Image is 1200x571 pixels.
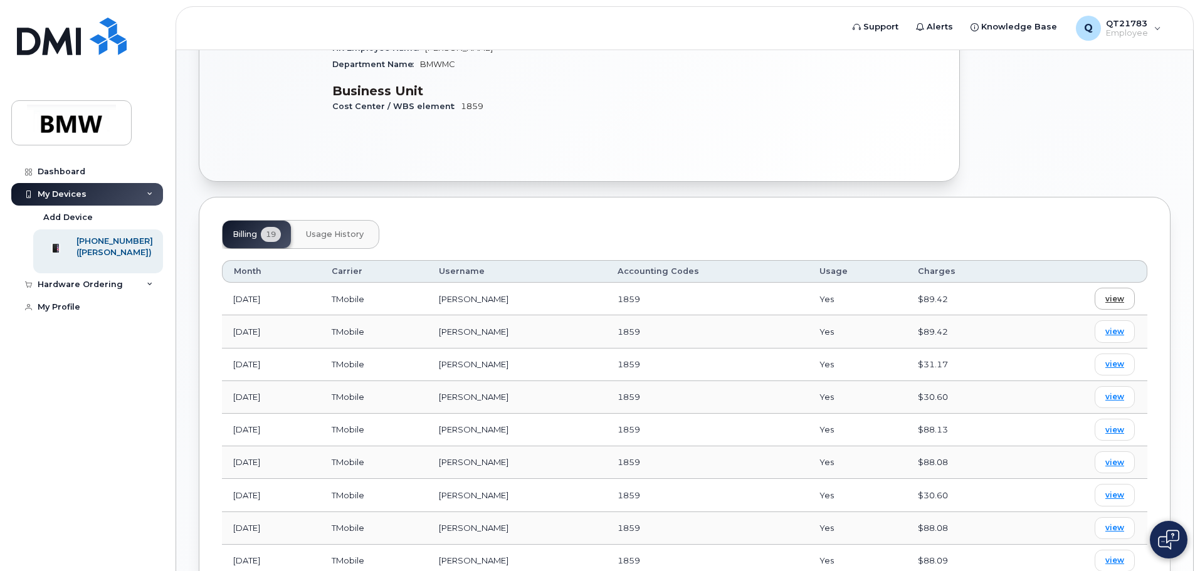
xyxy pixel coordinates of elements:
[981,21,1057,33] span: Knowledge Base
[1105,490,1124,501] span: view
[320,446,428,479] td: TMobile
[428,283,606,315] td: [PERSON_NAME]
[222,414,320,446] td: [DATE]
[808,381,907,414] td: Yes
[927,21,953,33] span: Alerts
[618,359,640,369] span: 1859
[618,490,640,500] span: 1859
[428,414,606,446] td: [PERSON_NAME]
[918,522,1012,534] div: $88.08
[332,60,420,69] span: Department Name
[428,260,606,283] th: Username
[808,283,907,315] td: Yes
[618,327,640,337] span: 1859
[918,555,1012,567] div: $88.09
[606,260,808,283] th: Accounting Codes
[1105,555,1124,566] span: view
[808,315,907,348] td: Yes
[1105,359,1124,370] span: view
[222,512,320,545] td: [DATE]
[1105,522,1124,533] span: view
[618,424,640,434] span: 1859
[918,359,1012,370] div: $31.17
[1095,320,1135,342] a: view
[618,555,640,565] span: 1859
[320,414,428,446] td: TMobile
[808,446,907,479] td: Yes
[1095,419,1135,441] a: view
[222,348,320,381] td: [DATE]
[1106,28,1148,38] span: Employee
[1095,386,1135,408] a: view
[428,479,606,511] td: [PERSON_NAME]
[420,60,455,69] span: BMWMC
[918,456,1012,468] div: $88.08
[320,512,428,545] td: TMobile
[918,293,1012,305] div: $89.42
[461,102,483,111] span: 1859
[863,21,898,33] span: Support
[320,348,428,381] td: TMobile
[808,479,907,511] td: Yes
[618,523,640,533] span: 1859
[1105,424,1124,436] span: view
[808,348,907,381] td: Yes
[918,490,1012,501] div: $30.60
[808,414,907,446] td: Yes
[1095,288,1135,310] a: view
[1095,451,1135,473] a: view
[320,381,428,414] td: TMobile
[1106,18,1148,28] span: QT21783
[918,424,1012,436] div: $88.13
[618,294,640,304] span: 1859
[1084,21,1093,36] span: Q
[222,479,320,511] td: [DATE]
[222,315,320,348] td: [DATE]
[222,381,320,414] td: [DATE]
[1105,457,1124,468] span: view
[907,260,1023,283] th: Charges
[428,348,606,381] td: [PERSON_NAME]
[320,479,428,511] td: TMobile
[1105,326,1124,337] span: view
[428,512,606,545] td: [PERSON_NAME]
[918,326,1012,338] div: $89.42
[428,446,606,479] td: [PERSON_NAME]
[1067,16,1170,41] div: QT21783
[1095,517,1135,539] a: view
[1105,293,1124,305] span: view
[844,14,907,39] a: Support
[907,14,962,39] a: Alerts
[618,457,640,467] span: 1859
[332,83,627,98] h3: Business Unit
[428,381,606,414] td: [PERSON_NAME]
[320,283,428,315] td: TMobile
[1158,530,1179,550] img: Open chat
[962,14,1066,39] a: Knowledge Base
[918,391,1012,403] div: $30.60
[1095,354,1135,375] a: view
[222,283,320,315] td: [DATE]
[332,102,461,111] span: Cost Center / WBS element
[222,446,320,479] td: [DATE]
[808,512,907,545] td: Yes
[320,260,428,283] th: Carrier
[306,229,364,239] span: Usage History
[320,315,428,348] td: TMobile
[808,260,907,283] th: Usage
[1105,391,1124,402] span: view
[618,392,640,402] span: 1859
[222,260,320,283] th: Month
[428,315,606,348] td: [PERSON_NAME]
[1095,484,1135,506] a: view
